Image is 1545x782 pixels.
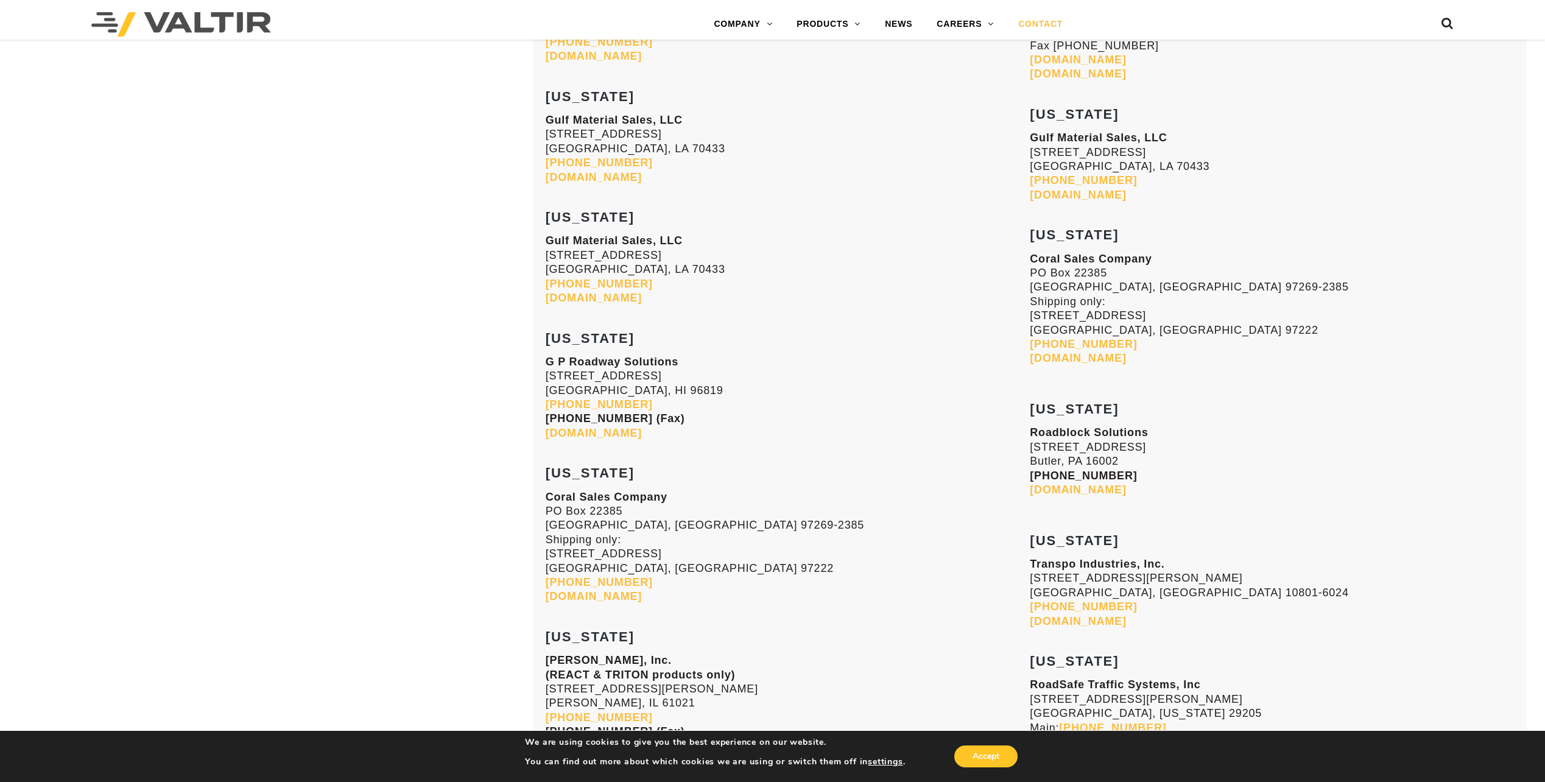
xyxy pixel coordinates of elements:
strong: [US_STATE] [1030,107,1119,122]
strong: [PHONE_NUMBER] (Fax) [546,412,685,424]
a: [PHONE_NUMBER] [1030,174,1137,186]
a: [DOMAIN_NAME] [546,292,642,304]
strong: Coral Sales Company [1030,253,1152,265]
a: [DOMAIN_NAME] [1030,68,1126,80]
strong: Gulf Material Sales, LLC [546,234,683,247]
p: [STREET_ADDRESS] Butler, PA 16002 [1030,426,1515,497]
a: [PHONE_NUMBER] [546,157,653,169]
a: [PHONE_NUMBER] [1030,338,1137,350]
img: Valtir [91,12,271,37]
strong: Gulf Material Sales, LLC [546,114,683,126]
a: PRODUCTS [784,12,873,37]
strong: [US_STATE] [546,465,635,481]
a: NEWS [873,12,924,37]
p: [STREET_ADDRESS] [GEOGRAPHIC_DATA], LA 70433 [1030,131,1515,202]
strong: [US_STATE] [546,210,635,225]
strong: [US_STATE] [1030,227,1119,242]
button: settings [868,756,903,767]
strong: [US_STATE] [1030,401,1119,417]
strong: Roadblock Solutions [1030,426,1148,439]
a: [DOMAIN_NAME] [546,590,642,602]
strong: [PERSON_NAME], Inc. [546,654,672,666]
strong: Coral Sales Company [546,491,667,503]
p: [STREET_ADDRESS] [GEOGRAPHIC_DATA], LA 70433 [546,113,1030,185]
p: PO Box 22385 [GEOGRAPHIC_DATA], [GEOGRAPHIC_DATA] 97269-2385 Shipping only: [STREET_ADDRESS] [GEO... [1030,252,1515,366]
a: [PHONE_NUMBER] [546,36,653,48]
a: [PHONE_NUMBER] [1059,722,1166,734]
strong: (REACT & TRITON products only) [546,669,736,681]
strong: RoadSafe Traffic Systems, Inc [1030,678,1200,691]
strong: [US_STATE] [1030,533,1119,548]
p: We are using cookies to give you the best experience on our website. [525,737,905,748]
strong: Gulf Material Sales, LLC [1030,132,1167,144]
a: [DOMAIN_NAME] [1030,189,1126,201]
button: Accept [954,745,1018,767]
p: [STREET_ADDRESS] [GEOGRAPHIC_DATA], HI 96819 [546,355,1030,440]
strong: G P Roadway Solutions [546,356,679,368]
strong: Transpo Industries, Inc. [1030,558,1164,570]
a: CAREERS [924,12,1006,37]
a: [DOMAIN_NAME] [546,171,642,183]
a: [PHONE_NUMBER] [546,711,653,724]
a: [DOMAIN_NAME] [1030,615,1126,627]
strong: [US_STATE] [546,89,635,104]
p: PO Box 22385 [GEOGRAPHIC_DATA], [GEOGRAPHIC_DATA] 97269-2385 Shipping only: [STREET_ADDRESS] [GEO... [546,490,1030,604]
a: [PHONE_NUMBER] [1030,601,1137,613]
strong: [US_STATE] [546,629,635,644]
a: [DOMAIN_NAME] [1030,484,1126,496]
p: [STREET_ADDRESS][PERSON_NAME] [GEOGRAPHIC_DATA], [GEOGRAPHIC_DATA] 10801-6024 [1030,557,1515,629]
a: COMPANY [702,12,784,37]
strong: [PHONE_NUMBER] [1030,470,1137,482]
strong: [US_STATE] [1030,653,1119,669]
strong: [PHONE_NUMBER] (Fax) [546,725,685,738]
a: [DOMAIN_NAME] [546,50,642,62]
a: [PHONE_NUMBER] [546,278,653,290]
p: [STREET_ADDRESS][PERSON_NAME] [PERSON_NAME], IL 61021 [546,653,1030,753]
a: [DOMAIN_NAME] [546,427,642,439]
p: [STREET_ADDRESS][PERSON_NAME] [GEOGRAPHIC_DATA], [US_STATE] 29205 Main: [1030,678,1515,763]
a: [DOMAIN_NAME] [1030,54,1126,66]
a: CONTACT [1006,12,1075,37]
a: [PHONE_NUMBER] [546,398,653,410]
p: You can find out more about which cookies we are using or switch them off in . [525,756,905,767]
strong: [US_STATE] [546,331,635,346]
a: [PHONE_NUMBER] [546,576,653,588]
p: [STREET_ADDRESS] [GEOGRAPHIC_DATA], LA 70433 [546,234,1030,305]
a: [DOMAIN_NAME] [1030,352,1126,364]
